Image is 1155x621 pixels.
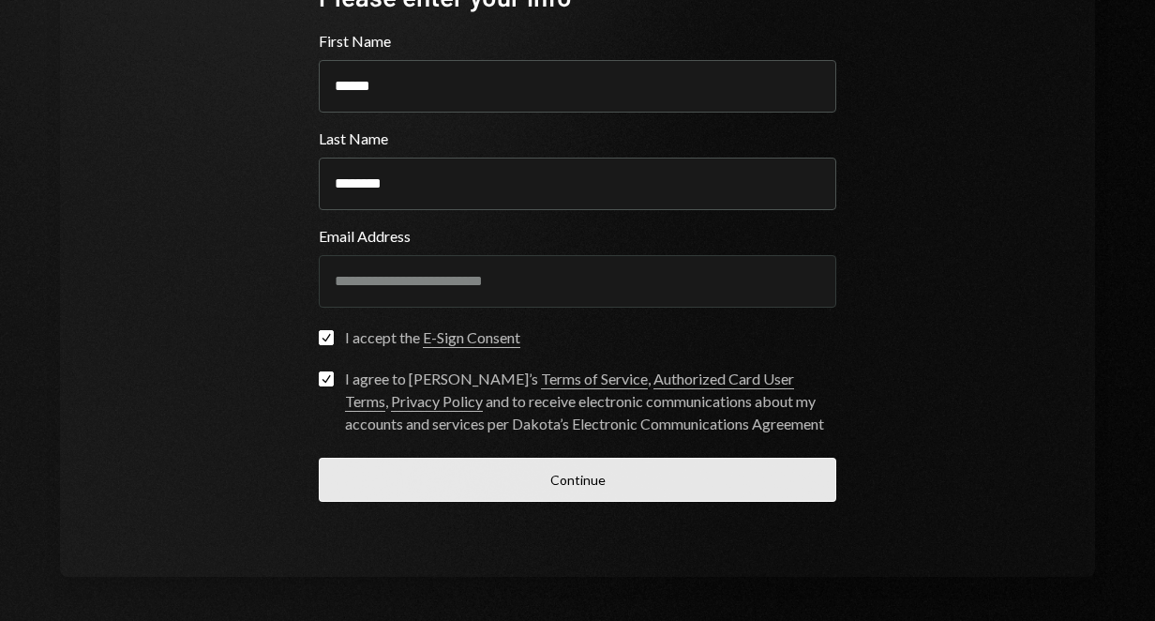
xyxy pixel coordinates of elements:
label: First Name [319,30,836,53]
button: I accept the E-Sign Consent [319,330,334,345]
label: Last Name [319,128,836,150]
button: Continue [319,458,836,502]
a: Privacy Policy [391,392,483,412]
div: I accept the [345,326,520,349]
label: Email Address [319,225,836,248]
a: Terms of Service [541,370,648,389]
div: I agree to [PERSON_NAME]’s , , and to receive electronic communications about my accounts and ser... [345,368,836,435]
a: E-Sign Consent [423,328,520,348]
a: Authorized Card User Terms [345,370,794,412]
button: I agree to [PERSON_NAME]’s Terms of Service, Authorized Card User Terms, Privacy Policy and to re... [319,371,334,386]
